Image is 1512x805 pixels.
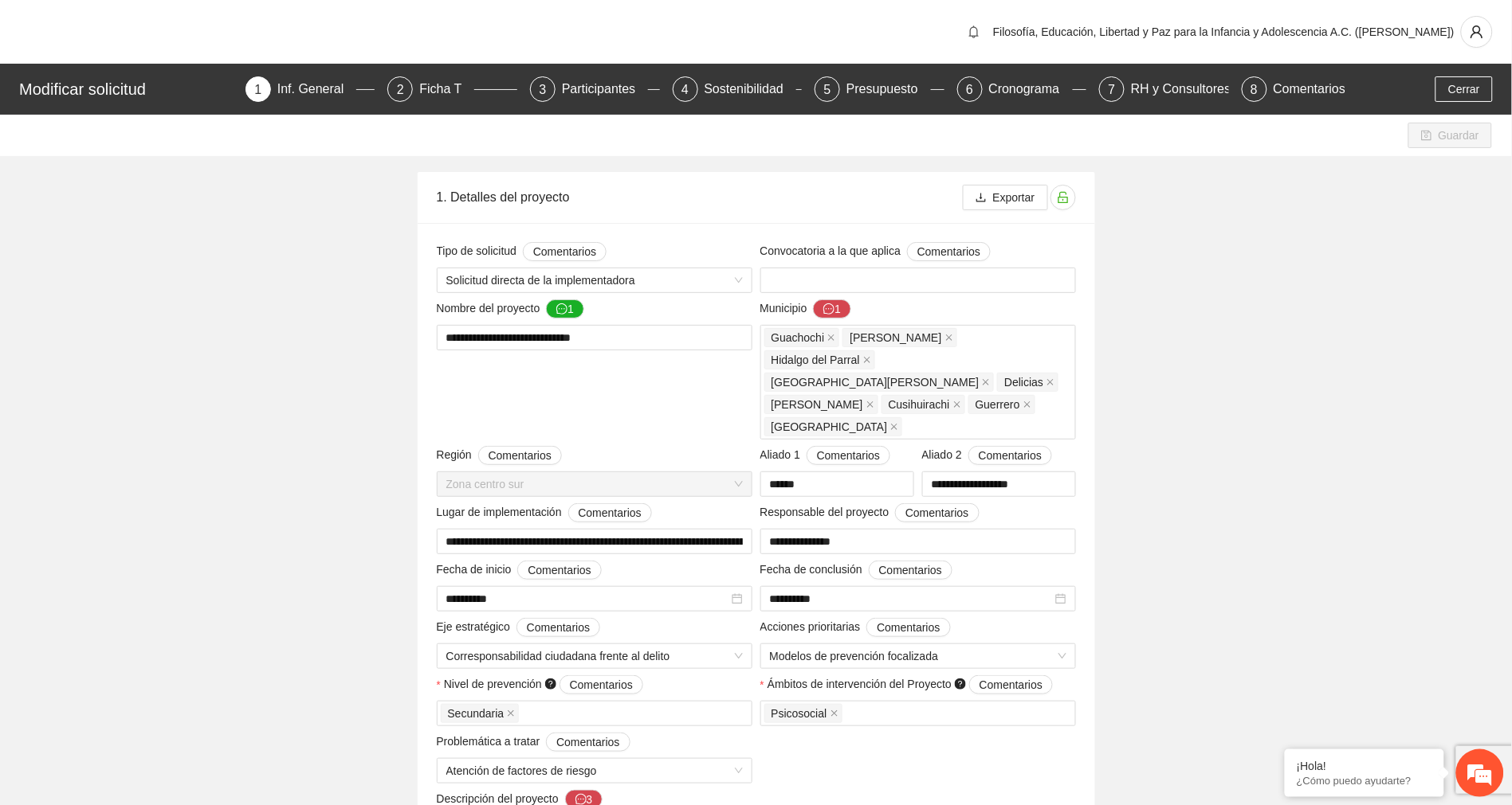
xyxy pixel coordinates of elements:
[437,299,585,318] span: Nombre del proyecto
[842,328,956,347] span: Guadalupe y Calvo
[961,19,987,45] button: bell
[556,303,567,316] span: message
[533,243,596,260] span: Comentarios
[764,350,875,369] span: Hidalgo del Parral
[1051,191,1075,204] span: unlock
[705,76,797,102] div: Sostenibilidad
[448,705,505,722] span: Secundaria
[437,618,601,637] span: Eje estratégico
[523,242,607,261] button: Tipo de solicitud
[955,678,966,690] span: question-circle
[772,329,825,346] span: Guachochi
[546,299,584,318] button: Nombre del proyecto
[823,303,835,316] span: message
[8,435,304,490] textarea: Escriba su mensaje y pulse “Intro”
[1297,775,1432,787] p: ¿Cómo puedo ayudarte?
[1461,16,1493,48] button: user
[92,213,220,373] span: Estamos en línea.
[540,83,547,96] span: 3
[1448,80,1480,98] span: Cerrar
[764,395,878,414] span: Cuauhtémoc
[772,705,827,722] span: Psicosocial
[387,76,517,102] div: 2Ficha T
[437,561,602,580] span: Fecha de inicio
[993,25,1455,38] span: Filosofía, Educación, Libertad y Paz para la Infancia y Adolescencia A.C. ([PERSON_NAME])
[772,351,860,369] span: Hidalgo del Parral
[969,675,1053,694] button: Ámbitos de intervención del Proyecto question-circle
[976,192,987,205] span: download
[827,334,835,342] span: close
[815,76,945,102] div: 5Presupuesto
[437,733,630,752] span: Problemática a tratar
[907,242,991,261] button: Convocatoria a la que aplica
[245,76,375,102] div: 1Inf. General
[882,395,965,414] span: Cusihuirachi
[760,446,891,465] span: Aliado 1
[437,446,563,465] span: Región
[1131,76,1243,102] div: RH y Consultores
[568,503,652,522] button: Lugar de implementación
[570,676,633,694] span: Comentarios
[1462,25,1492,39] span: user
[760,242,992,261] span: Convocatoria a la que aplica
[446,644,743,668] span: Corresponsabilidad ciudadana frente al delito
[517,561,601,580] button: Fecha de inicio
[437,503,652,522] span: Lugar de implementación
[989,76,1073,102] div: Cronograma
[953,401,961,408] span: close
[397,83,404,96] span: 2
[768,675,1053,694] span: Ámbitos de intervención del Proyecto
[19,76,236,102] div: Modificar solicitud
[556,733,619,751] span: Comentarios
[772,373,980,391] span: [GEOGRAPHIC_DATA][PERSON_NAME]
[444,675,643,694] span: Nivel de prevención
[982,378,990,386] span: close
[850,329,941,346] span: [PERSON_NAME]
[530,76,660,102] div: 3Participantes
[1251,83,1258,96] span: 8
[1023,401,1031,408] span: close
[980,676,1043,694] span: Comentarios
[527,619,590,636] span: Comentarios
[772,396,863,413] span: [PERSON_NAME]
[441,704,520,723] span: Secundaria
[869,561,952,580] button: Fecha de conclusión
[760,503,980,522] span: Responsable del proyecto
[1297,760,1432,772] div: ¡Hola!
[528,561,591,579] span: Comentarios
[516,618,600,637] button: Eje estratégico
[976,396,1020,413] span: Guerrero
[966,83,973,96] span: 6
[760,618,951,637] span: Acciones prioritarias
[446,759,743,783] span: Atención de factores de riesgo
[277,76,357,102] div: Inf. General
[846,76,931,102] div: Presupuesto
[770,644,1066,668] span: Modelos de prevención focalizada
[1051,185,1076,210] button: unlock
[957,76,1087,102] div: 6Cronograma
[807,446,890,465] button: Aliado 1
[917,243,980,260] span: Comentarios
[813,299,851,318] button: Municipio
[945,334,953,342] span: close
[963,185,1048,210] button: downloadExportar
[437,242,607,261] span: Tipo de solicitud
[507,709,515,717] span: close
[866,401,874,408] span: close
[254,83,261,96] span: 1
[545,678,556,690] span: question-circle
[764,704,842,723] span: Psicosocial
[673,76,803,102] div: 4Sostenibilidad
[831,709,838,717] span: close
[817,447,880,464] span: Comentarios
[764,373,995,392] span: Santa Bárbara
[489,447,552,464] span: Comentarios
[968,395,1035,414] span: Guerrero
[261,8,300,46] div: Minimizar ventana de chat en vivo
[760,299,852,318] span: Municipio
[764,417,903,436] span: Chihuahua
[760,561,953,580] span: Fecha de conclusión
[562,76,649,102] div: Participantes
[560,675,643,694] button: Nivel de prevención question-circle
[997,373,1058,392] span: Delicias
